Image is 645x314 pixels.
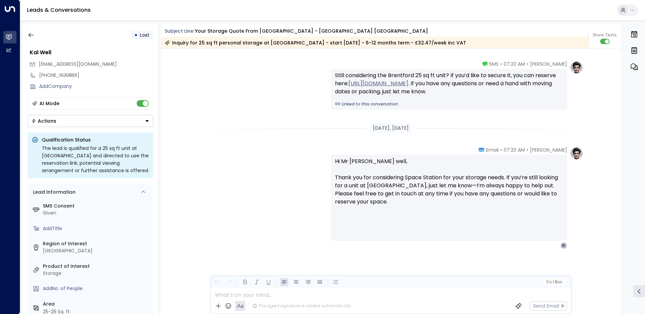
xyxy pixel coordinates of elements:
button: Actions [28,115,153,127]
div: AI Mode [39,100,59,107]
img: profile-logo.png [570,147,583,160]
span: [PERSON_NAME] [530,61,567,67]
label: Area [43,301,150,308]
span: [EMAIL_ADDRESS][DOMAIN_NAME] [39,61,117,67]
div: AddCompany [39,83,153,90]
img: profile-logo.png [570,61,583,74]
div: AddTitle [43,225,150,232]
div: Inquiry for 25 sq ft personal storage at [GEOGRAPHIC_DATA] - start [DATE] - 6-12 months term - £3... [165,39,466,46]
span: • [527,147,528,153]
div: [DATE], [DATE] [370,123,412,133]
span: Show Texts [593,32,617,38]
div: Given [43,210,150,217]
div: Still considering the Brentford 25 sq ft unit? If you’d like to secure it, you can reserve here: ... [335,71,563,96]
button: Undo [213,278,221,286]
label: Region of Interest [43,240,150,247]
span: | [553,280,554,284]
span: happydays11kw@gmail.com [39,61,117,68]
div: The lead is qualified for a 25 sq ft unit at [GEOGRAPHIC_DATA] and directed to use the reservatio... [42,145,149,174]
a: Leads & Conversations [27,6,91,14]
div: The agent signature is added automatically [252,303,351,309]
button: Cc|Bcc [543,279,565,285]
div: Actions [31,118,56,124]
button: Redo [225,278,233,286]
span: Cc Bcc [546,280,562,284]
span: Email [486,147,499,153]
div: • [134,29,138,41]
span: SMS [489,61,499,67]
span: • [500,61,502,67]
span: • [500,147,502,153]
span: • [527,61,528,67]
span: [PERSON_NAME] [530,147,567,153]
div: Storage [43,270,150,277]
span: Subject Line: [165,28,194,34]
div: Kal Well [30,49,153,57]
div: Your storage quote from [GEOGRAPHIC_DATA] - [GEOGRAPHIC_DATA] [GEOGRAPHIC_DATA] [195,28,428,35]
span: 07:20 AM [504,147,525,153]
div: Lead Information [31,189,76,196]
label: Product of Interest [43,263,150,270]
a: Linked to this conversation [335,101,563,107]
span: Lost [140,32,149,38]
p: Qualification Status [42,136,149,143]
div: Button group with a nested menu [28,115,153,127]
div: H [560,242,567,249]
div: [PHONE_NUMBER] [39,72,153,79]
p: Hi Mr [PERSON_NAME] well, Thank you for considering Space Station for your storage needs. If you’... [335,157,563,214]
label: SMS Consent [43,202,150,210]
div: [GEOGRAPHIC_DATA] [43,247,150,254]
div: AddNo. of People [43,285,150,292]
span: 07:20 AM [504,61,525,67]
a: [URL][DOMAIN_NAME] [348,80,408,88]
